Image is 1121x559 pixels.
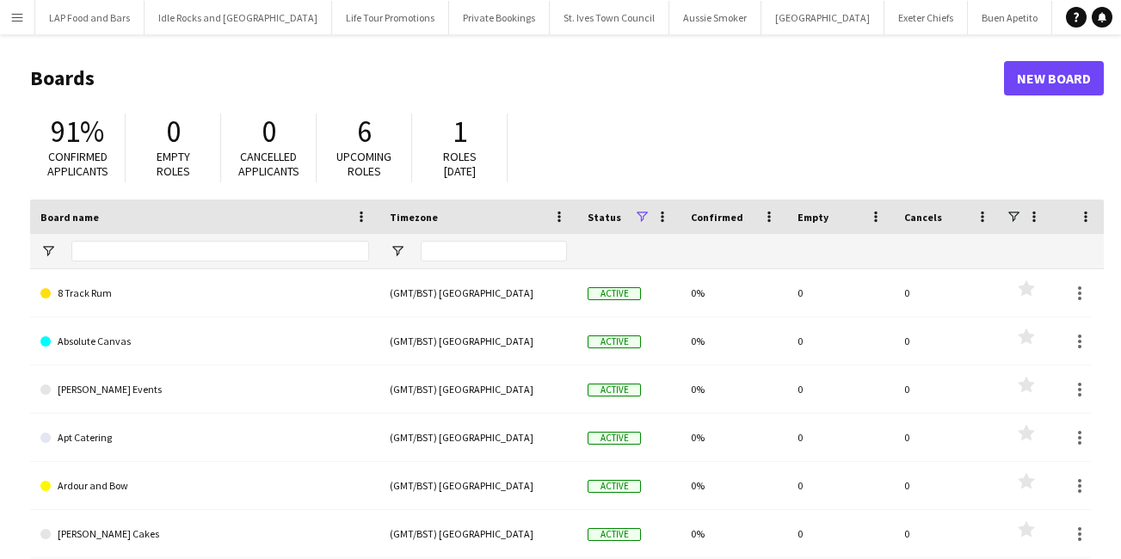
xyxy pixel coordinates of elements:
div: 0% [681,269,787,316]
a: [PERSON_NAME] Events [40,365,369,414]
div: (GMT/BST) [GEOGRAPHIC_DATA] [379,269,577,316]
button: LAP Food and Bars [35,1,145,34]
div: 0 [894,269,1001,316]
span: 6 [357,113,372,150]
button: Aussie Smoker [669,1,761,34]
span: Active [588,480,641,493]
span: Confirmed [691,211,743,224]
h1: Boards [30,65,1004,91]
span: Board name [40,211,99,224]
span: Active [588,384,641,396]
div: 0 [894,365,1001,413]
a: Apt Catering [40,414,369,462]
a: Absolute Canvas [40,317,369,365]
span: Timezone [390,211,438,224]
a: Ardour and Bow [40,462,369,510]
input: Timezone Filter Input [421,241,567,261]
div: 0 [787,365,894,413]
button: Buen Apetito [968,1,1052,34]
button: Open Filter Menu [40,243,56,259]
span: Upcoming roles [336,149,391,179]
span: 91% [51,113,104,150]
button: Exeter Chiefs [884,1,968,34]
span: Empty [798,211,828,224]
div: 0 [787,462,894,509]
span: Active [588,528,641,541]
span: Cancelled applicants [238,149,299,179]
div: 0 [787,317,894,365]
div: 0 [894,414,1001,461]
div: 0 [894,462,1001,509]
a: New Board [1004,61,1104,95]
span: 1 [453,113,467,150]
span: Cancels [904,211,942,224]
button: St. Ives Town Council [550,1,669,34]
button: Private Bookings [449,1,550,34]
button: [GEOGRAPHIC_DATA] [761,1,884,34]
div: (GMT/BST) [GEOGRAPHIC_DATA] [379,317,577,365]
div: 0 [894,510,1001,557]
div: 0% [681,317,787,365]
div: (GMT/BST) [GEOGRAPHIC_DATA] [379,510,577,557]
span: 0 [166,113,181,150]
div: 0 [787,510,894,557]
input: Board name Filter Input [71,241,369,261]
button: Open Filter Menu [390,243,405,259]
span: 0 [262,113,276,150]
span: Active [588,432,641,445]
a: 8 Track Rum [40,269,369,317]
span: Status [588,211,621,224]
div: 0% [681,365,787,413]
div: (GMT/BST) [GEOGRAPHIC_DATA] [379,414,577,461]
span: Active [588,287,641,300]
button: Idle Rocks and [GEOGRAPHIC_DATA] [145,1,332,34]
button: Life Tour Promotions [332,1,449,34]
div: (GMT/BST) [GEOGRAPHIC_DATA] [379,462,577,509]
div: 0 [787,269,894,316]
span: Active [588,335,641,348]
div: (GMT/BST) [GEOGRAPHIC_DATA] [379,365,577,413]
span: Roles [DATE] [443,149,477,179]
div: 0% [681,462,787,509]
div: 0% [681,414,787,461]
div: 0% [681,510,787,557]
span: Confirmed applicants [47,149,108,179]
a: [PERSON_NAME] Cakes [40,510,369,558]
div: 0 [894,317,1001,365]
span: Empty roles [157,149,190,179]
div: 0 [787,414,894,461]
